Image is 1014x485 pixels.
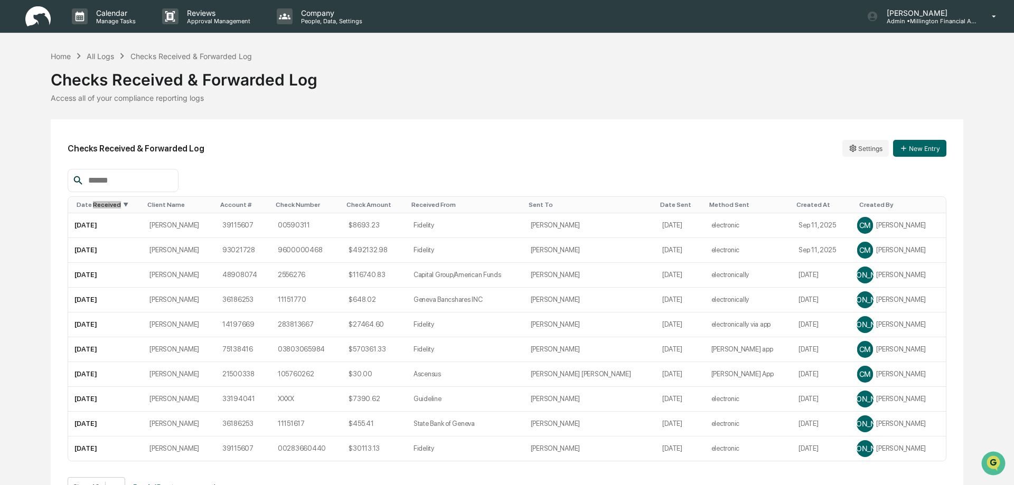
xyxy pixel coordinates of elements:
td: 11151617 [271,412,342,436]
div: Checks Received & Forwarded Log [51,62,963,89]
div: Toggle SortBy [276,201,338,208]
td: [PERSON_NAME] [143,312,215,337]
td: 39115607 [216,436,271,461]
td: [DATE] [792,436,851,461]
td: [DATE] [656,337,705,362]
button: Settings [842,140,889,157]
div: Toggle SortBy [709,201,788,208]
div: 🖐️ [11,134,19,142]
img: logo [25,6,51,27]
td: [DATE] [792,362,851,387]
div: [PERSON_NAME] [857,366,940,382]
td: [DATE] [792,337,851,362]
span: CM [859,369,871,378]
td: 14197669 [216,312,271,337]
div: Toggle SortBy [147,201,211,208]
td: [DATE] [792,263,851,288]
td: State Bank of Geneva [407,412,524,436]
td: [PERSON_NAME] [143,412,215,436]
td: electronic [705,213,792,238]
td: [DATE] [792,412,851,436]
td: Geneva Bancshares INC [407,288,524,312]
span: Data Lookup [21,153,67,164]
span: ▼ [123,201,128,208]
td: $27464.60 [342,312,407,337]
a: Powered byPylon [74,178,128,187]
td: [DATE] [68,263,143,288]
button: New Entry [893,140,946,157]
td: [PERSON_NAME] [143,337,215,362]
td: [PERSON_NAME] [143,213,215,238]
td: [PERSON_NAME] [524,387,656,412]
span: Pylon [105,179,128,187]
p: People, Data, Settings [293,17,368,25]
div: [PERSON_NAME] [857,292,940,308]
td: [PERSON_NAME] App [705,362,792,387]
td: [DATE] [68,337,143,362]
td: [DATE] [792,288,851,312]
p: Approval Management [179,17,256,25]
td: [DATE] [656,288,705,312]
a: 🖐️Preclearance [6,129,72,148]
button: Start new chat [180,84,192,97]
td: [PERSON_NAME] [524,312,656,337]
td: Sep 11, 2025 [792,238,851,263]
span: [PERSON_NAME] [835,320,895,329]
div: Checks Received & Forwarded Log [130,52,252,61]
td: 48908074 [216,263,271,288]
td: [DATE] [792,312,851,337]
h2: Checks Received & Forwarded Log [68,144,204,154]
div: Toggle SortBy [346,201,403,208]
td: [DATE] [656,263,705,288]
td: [PERSON_NAME] [524,263,656,288]
td: [DATE] [68,436,143,461]
span: Preclearance [21,133,68,144]
td: [DATE] [656,213,705,238]
td: Ascensus [407,362,524,387]
td: [PERSON_NAME] [143,288,215,312]
td: 03803065984 [271,337,342,362]
span: Attestations [87,133,131,144]
td: [PERSON_NAME] [524,238,656,263]
td: [PERSON_NAME] app [705,337,792,362]
a: 🗄️Attestations [72,129,135,148]
p: How can we help? [11,22,192,39]
td: electronically [705,288,792,312]
td: 33194041 [216,387,271,412]
div: [PERSON_NAME] [857,217,940,233]
a: 🔎Data Lookup [6,149,71,168]
td: $8693.23 [342,213,407,238]
div: Toggle SortBy [796,201,847,208]
td: $492132.98 [342,238,407,263]
div: [PERSON_NAME] [857,416,940,432]
span: [PERSON_NAME] [835,270,895,279]
div: [PERSON_NAME] [857,317,940,332]
span: CM [859,245,871,254]
p: Admin • Millington Financial Advisors, LLC [878,17,977,25]
td: Sep 11, 2025 [792,213,851,238]
td: 75138416 [216,337,271,362]
div: Toggle SortBy [77,201,139,208]
td: [PERSON_NAME] [524,337,656,362]
td: Fidelity [407,337,524,362]
td: [DATE] [656,362,705,387]
td: [PERSON_NAME] [PERSON_NAME] [524,362,656,387]
td: 21500338 [216,362,271,387]
td: [DATE] [656,312,705,337]
td: [DATE] [656,412,705,436]
td: electronic [705,387,792,412]
span: [PERSON_NAME] [835,419,895,428]
div: Toggle SortBy [529,201,652,208]
td: [DATE] [656,387,705,412]
td: 00590311 [271,213,342,238]
div: Toggle SortBy [220,201,267,208]
div: All Logs [87,52,114,61]
td: [PERSON_NAME] [143,238,215,263]
td: $570361.33 [342,337,407,362]
span: [PERSON_NAME] [835,394,895,403]
td: [DATE] [656,436,705,461]
div: Toggle SortBy [859,201,942,208]
td: 2556276 [271,263,342,288]
p: Manage Tasks [88,17,141,25]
